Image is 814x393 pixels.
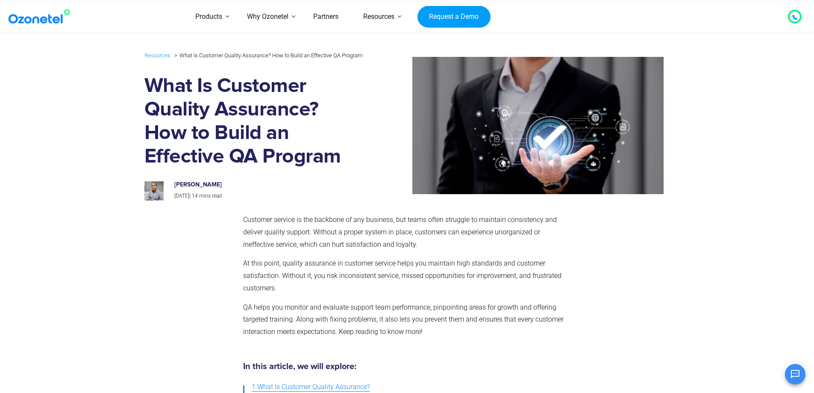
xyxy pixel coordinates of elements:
[351,2,407,32] a: Resources
[301,2,351,32] a: Partners
[199,193,222,199] span: mins read
[144,181,164,201] img: prashanth-kancherla_avatar_1-200x200.jpeg
[174,192,355,201] p: |
[174,193,189,199] span: [DATE]
[144,74,364,168] h1: What Is Customer Quality Assurance? How to Build an Effective QA Program
[243,362,567,371] h5: In this article, we will explore:
[785,364,805,384] button: Open chat
[174,181,355,189] h6: [PERSON_NAME]
[192,193,198,199] span: 14
[183,2,235,32] a: Products
[417,6,491,28] a: Request a Demo
[144,50,170,60] a: Resources
[243,257,567,294] p: At this point, quality assurance in customer service helps you maintain high standards and custom...
[243,301,567,338] p: QA helps you monitor and evaluate support team performance, pinpointing areas for growth and offe...
[243,214,567,251] p: Customer service is the backbone of any business, but teams often struggle to maintain consistenc...
[235,2,301,32] a: Why Ozonetel
[172,50,363,61] li: What Is Customer Quality Assurance? How to Build an Effective QA Program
